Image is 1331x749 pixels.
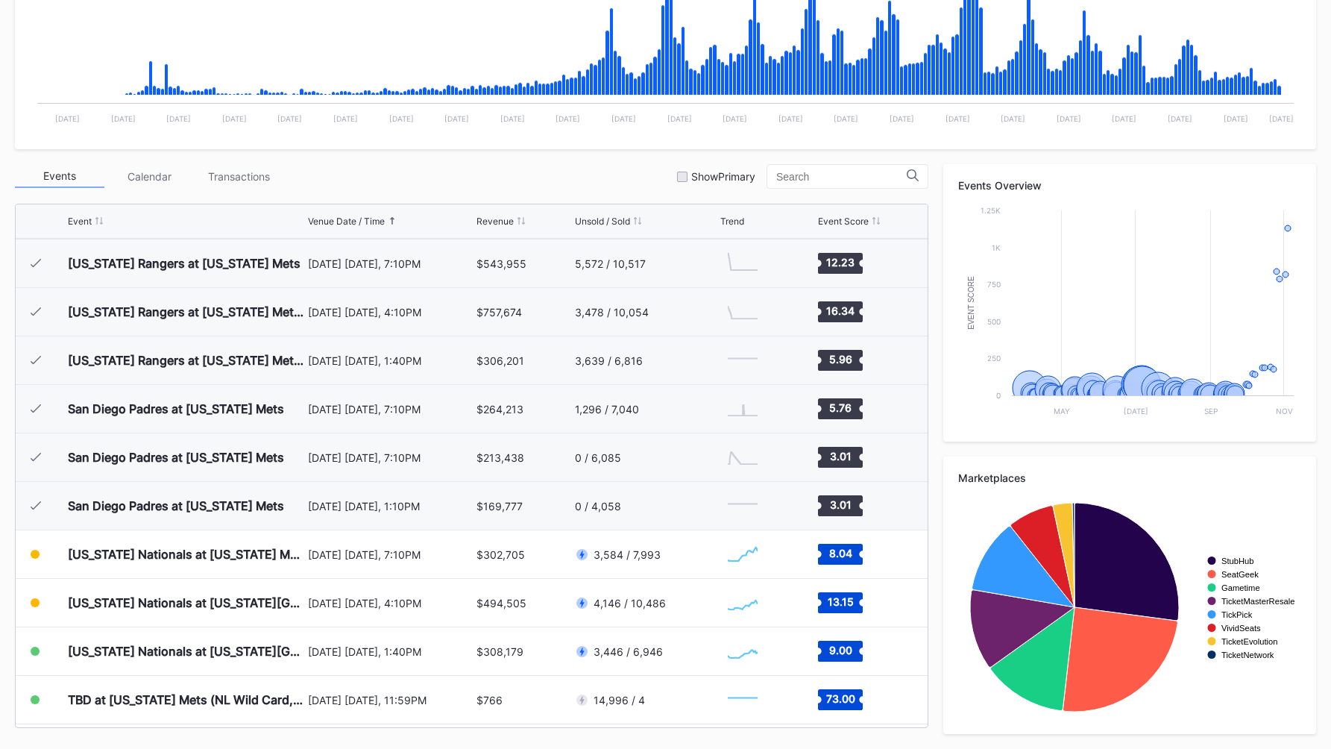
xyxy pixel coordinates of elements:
text: [DATE] [55,114,80,123]
div: [DATE] [DATE], 7:10PM [308,403,473,416]
text: [DATE] [111,114,136,123]
div: [DATE] [DATE], 7:10PM [308,257,473,270]
text: [DATE] [1269,114,1294,123]
div: [DATE] [DATE], 1:10PM [308,500,473,513]
div: [US_STATE] Rangers at [US_STATE] Mets (Mets Alumni Classic/Mrs. Met Taxicab [GEOGRAPHIC_DATA] Giv... [68,304,304,319]
div: [US_STATE] Nationals at [US_STATE] Mets (Pop-Up Home Run Apple Giveaway) [68,547,304,562]
text: 5.96 [829,353,852,366]
div: 0 / 4,058 [575,500,621,513]
text: [DATE] [890,114,914,123]
text: [DATE] [778,114,803,123]
text: [DATE] [277,114,302,123]
div: 5,572 / 10,517 [575,257,646,270]
text: 3.01 [830,498,852,511]
text: 8.04 [829,547,852,560]
div: 3,584 / 7,993 [594,548,661,561]
div: [US_STATE] Rangers at [US_STATE] Mets [68,256,301,271]
div: $308,179 [476,645,523,658]
svg: Chart title [720,439,765,476]
text: [DATE] [556,114,580,123]
svg: Chart title [720,681,765,718]
div: Events Overview [958,179,1301,192]
div: TBD at [US_STATE] Mets (NL Wild Card, Home Game 1) (If Necessary) [68,692,304,707]
div: Revenue [476,216,514,227]
div: [DATE] [DATE], 11:59PM [308,694,473,706]
div: [DATE] [DATE], 4:10PM [308,597,473,609]
text: TicketNetwork [1221,651,1274,659]
text: 750 [987,280,1001,289]
div: 3,478 / 10,054 [575,306,649,319]
div: [DATE] [DATE], 1:40PM [308,354,473,367]
div: Marketplaces [958,471,1301,484]
div: Show Primary [691,170,755,183]
div: [DATE] [DATE], 1:40PM [308,645,473,658]
text: 1k [992,243,1001,252]
text: 500 [987,317,1001,326]
text: [DATE] [1112,114,1136,123]
div: 14,996 / 4 [594,694,645,706]
text: 13.15 [828,595,854,608]
svg: Chart title [720,342,765,379]
text: 250 [987,354,1001,363]
div: 3,639 / 6,816 [575,354,643,367]
div: [US_STATE] Nationals at [US_STATE][GEOGRAPHIC_DATA] (Long Sleeve T-Shirt Giveaway) [68,595,304,610]
text: TickPick [1221,610,1253,619]
text: Sep [1204,407,1218,416]
text: 73.00 [826,692,855,705]
div: Venue Date / Time [308,216,385,227]
svg: Chart title [720,293,765,330]
div: 0 / 6,085 [575,451,621,464]
div: 1,296 / 7,040 [575,403,639,416]
text: StubHub [1221,557,1254,565]
div: San Diego Padres at [US_STATE] Mets [68,401,284,416]
div: $757,674 [476,306,522,319]
text: [DATE] [1224,114,1248,123]
div: Events [15,165,104,188]
div: $543,955 [476,257,526,270]
text: [DATE] [166,114,191,123]
text: [DATE] [1168,114,1192,123]
text: Nov [1276,407,1293,416]
text: [DATE] [1001,114,1025,123]
svg: Chart title [720,584,765,621]
div: San Diego Padres at [US_STATE] Mets [68,498,284,513]
svg: Chart title [958,495,1301,719]
div: Event [68,216,92,227]
div: $213,438 [476,451,524,464]
svg: Chart title [720,245,765,282]
text: 5.76 [829,401,852,414]
text: [DATE] [500,114,525,123]
svg: Chart title [720,536,765,573]
text: 3.01 [830,450,852,463]
div: [US_STATE] Rangers at [US_STATE] Mets (Kids Color-In Lunchbox Giveaway) [68,353,304,368]
text: [DATE] [389,114,414,123]
div: Event Score [818,216,869,227]
div: $766 [476,694,503,706]
div: $494,505 [476,597,526,609]
div: [DATE] [DATE], 7:10PM [308,451,473,464]
div: $302,705 [476,548,525,561]
text: TicketMasterResale [1221,597,1294,606]
text: [DATE] [222,114,247,123]
text: [DATE] [945,114,970,123]
text: [DATE] [1124,407,1148,416]
div: [US_STATE] Nationals at [US_STATE][GEOGRAPHIC_DATA] [68,644,304,659]
div: [DATE] [DATE], 4:10PM [308,306,473,319]
text: Gametime [1221,583,1260,592]
div: $169,777 [476,500,523,513]
text: 9.00 [829,644,852,656]
text: May [1054,407,1070,416]
text: 0 [996,391,1001,400]
svg: Chart title [720,487,765,524]
text: [DATE] [667,114,692,123]
text: [DATE] [333,114,358,123]
svg: Chart title [720,390,765,427]
div: Calendar [104,165,194,188]
div: Unsold / Sold [575,216,630,227]
text: Event Score [967,276,975,330]
svg: Chart title [958,203,1301,427]
text: 1.25k [981,206,1001,215]
text: [DATE] [611,114,636,123]
text: [DATE] [444,114,469,123]
text: TicketEvolution [1221,637,1277,646]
